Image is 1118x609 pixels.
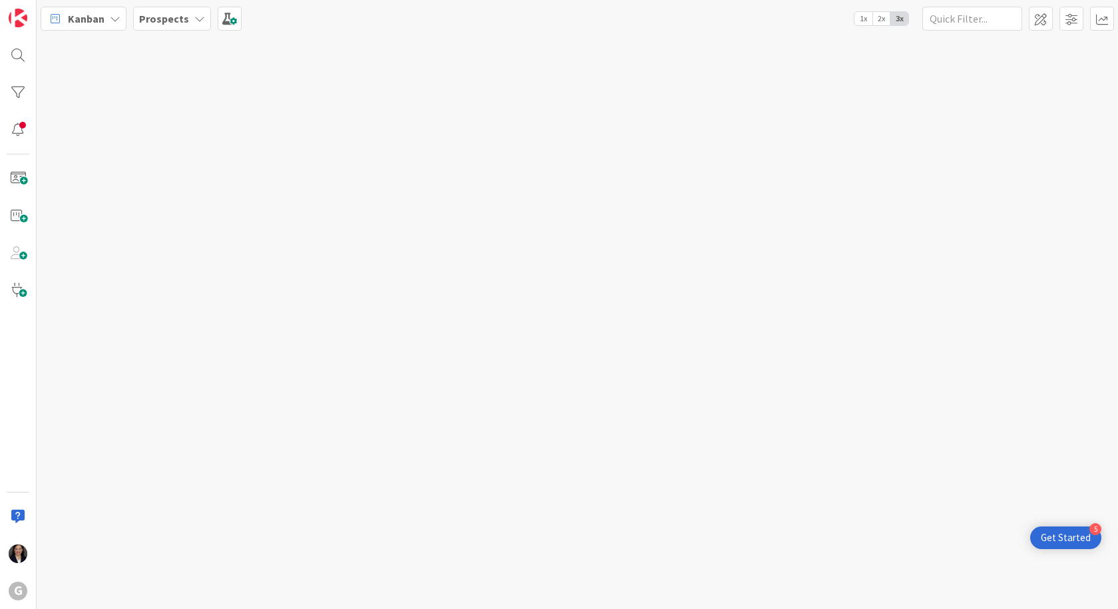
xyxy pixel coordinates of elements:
img: Visit kanbanzone.com [9,9,27,27]
span: Kanban [68,11,104,27]
span: 3x [890,12,908,25]
div: G [9,582,27,600]
span: 2x [872,12,890,25]
div: Get Started [1041,531,1091,544]
img: AM [9,544,27,563]
div: Open Get Started checklist, remaining modules: 5 [1030,526,1101,549]
input: Quick Filter... [922,7,1022,31]
b: Prospects [139,12,189,25]
span: 1x [854,12,872,25]
div: 5 [1089,523,1101,535]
